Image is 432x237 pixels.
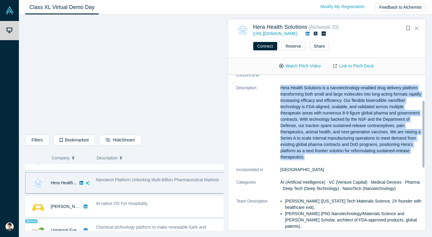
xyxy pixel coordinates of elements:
[52,152,91,164] button: Company
[51,204,90,209] a: [PERSON_NAME] AI
[51,180,91,185] a: Hera Health Solutions
[25,0,99,14] a: Class XL Virtual Demo Day
[25,19,223,130] iframe: Alchemist Class XL Demo Day: Vault
[236,72,413,79] h3: overview
[52,152,70,164] span: Company
[327,61,380,71] a: Link to Pitch Deck
[404,24,412,33] button: Bookmark
[32,177,44,189] img: Hera Health Solutions's Logo
[32,200,44,213] img: Besty AI's Logo
[412,24,421,33] button: Close
[85,181,90,185] svg: dsa ai sparkles
[280,180,420,191] span: AI (Artificial Intelligence) · VC (Venture Capital) · Medical Devices · Pharma · Deep Tech (Deep ...
[53,135,95,145] button: Bookmarked
[97,152,118,164] span: Description
[280,85,422,160] p: Hera Health Solutions is a nanotechnology-enabled drug delivery platform transforming both small ...
[32,224,44,237] img: Universal Fuel Technologies's Logo
[285,198,421,211] p: [PERSON_NAME] ([US_STATE] Tech Materials Science, 2X founder with healthcare exit).
[236,198,280,236] dt: Team Description
[253,42,277,50] button: Connect
[5,6,14,15] img: Alchemist Vault Logo
[280,167,422,173] dd: [GEOGRAPHIC_DATA]
[25,135,49,145] button: Filters
[253,24,307,30] a: Hera Health Solutions
[99,135,141,145] button: HideStream
[97,152,219,164] button: Description
[236,179,280,198] dt: Categories
[236,167,280,179] dt: Incorporated in
[285,211,421,230] p: [PERSON_NAME] (PhD Nanotechnology/Materials Science and [PERSON_NAME] Scholar, architect of FDA-a...
[96,177,219,182] span: Nanotech Platform Unlocking Multi-Billion Pharmaceutical Markets
[308,25,339,30] small: ( Alchemist 33 )
[5,222,14,231] img: Seiya Takahashi's Account
[375,3,426,11] button: Feedback to Alchemist
[310,42,329,50] button: Share
[51,228,103,233] a: Universal Fuel Technologies
[314,1,371,12] a: Modify My Registration
[96,201,148,206] span: AI-native OS For Hospitality
[96,225,206,236] span: Chemical technology platform to make renewable fuels and chemicals
[25,219,37,223] span: Alumni
[236,85,280,167] dt: Description
[253,31,298,36] a: [URL][DOMAIN_NAME]
[281,42,305,50] button: Reserve
[236,24,249,36] img: Hera Health Solutions's Logo
[273,61,327,71] button: Watch Pitch Video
